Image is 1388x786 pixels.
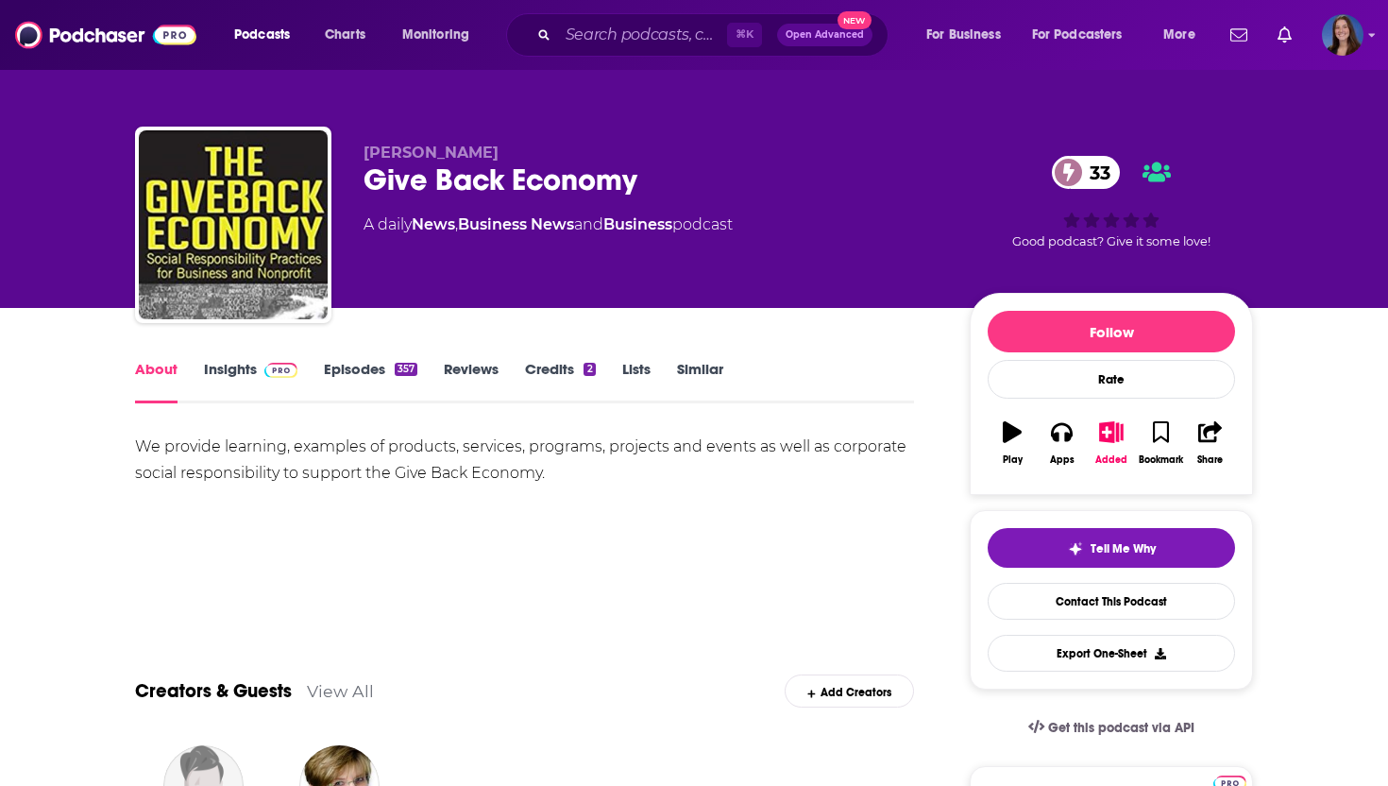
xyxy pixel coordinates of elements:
a: Business [603,215,672,233]
span: New [838,11,872,29]
a: InsightsPodchaser Pro [204,360,297,403]
span: Podcasts [234,22,290,48]
a: View All [307,681,374,701]
div: 2 [584,363,595,376]
div: Add Creators [785,675,914,708]
img: Give Back Economy [139,130,328,319]
a: Show notifications dropdown [1223,19,1255,51]
span: Open Advanced [786,30,864,40]
div: Added [1095,454,1127,466]
span: [PERSON_NAME] [364,144,499,162]
div: Play [1003,454,1023,466]
img: User Profile [1322,14,1363,56]
div: 33Good podcast? Give it some love! [970,144,1253,261]
button: open menu [913,20,1024,50]
div: Rate [988,360,1235,399]
div: Apps [1050,454,1075,466]
span: , [455,215,458,233]
span: For Business [926,22,1001,48]
span: Good podcast? Give it some love! [1012,234,1210,248]
span: Monitoring [402,22,469,48]
span: Tell Me Why [1091,541,1156,556]
a: Show notifications dropdown [1270,19,1299,51]
img: Podchaser - Follow, Share and Rate Podcasts [15,17,196,53]
button: open menu [389,20,494,50]
button: Added [1087,409,1136,477]
button: Export One-Sheet [988,635,1235,672]
span: Logged in as emmadonovan [1322,14,1363,56]
input: Search podcasts, credits, & more... [558,20,727,50]
span: Charts [325,22,365,48]
button: Show profile menu [1322,14,1363,56]
a: Contact This Podcast [988,583,1235,620]
a: Get this podcast via API [1013,705,1210,751]
div: We provide learning, examples of products, services, programs, projects and events as well as cor... [135,434,914,487]
a: 33 [1052,156,1120,189]
button: Apps [1037,409,1086,477]
img: tell me why sparkle [1068,541,1083,556]
button: Play [988,409,1037,477]
span: More [1163,22,1195,48]
a: Similar [677,360,723,403]
a: About [135,360,178,403]
a: Business News [458,215,574,233]
span: ⌘ K [727,23,762,47]
span: For Podcasters [1032,22,1123,48]
button: Open AdvancedNew [777,24,872,46]
a: Credits2 [525,360,595,403]
div: 357 [395,363,417,376]
a: News [412,215,455,233]
a: Episodes357 [324,360,417,403]
span: 33 [1071,156,1120,189]
button: Bookmark [1136,409,1185,477]
div: Bookmark [1139,454,1183,466]
span: Get this podcast via API [1048,720,1194,736]
a: Reviews [444,360,499,403]
button: open menu [1150,20,1219,50]
button: open menu [221,20,314,50]
img: Podchaser Pro [264,363,297,378]
div: Search podcasts, credits, & more... [524,13,906,57]
button: Share [1186,409,1235,477]
span: and [574,215,603,233]
div: A daily podcast [364,214,733,236]
div: Share [1197,454,1223,466]
a: Lists [622,360,651,403]
a: Charts [313,20,377,50]
a: Creators & Guests [135,679,292,703]
button: tell me why sparkleTell Me Why [988,528,1235,568]
button: Follow [988,311,1235,352]
button: open menu [1020,20,1150,50]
